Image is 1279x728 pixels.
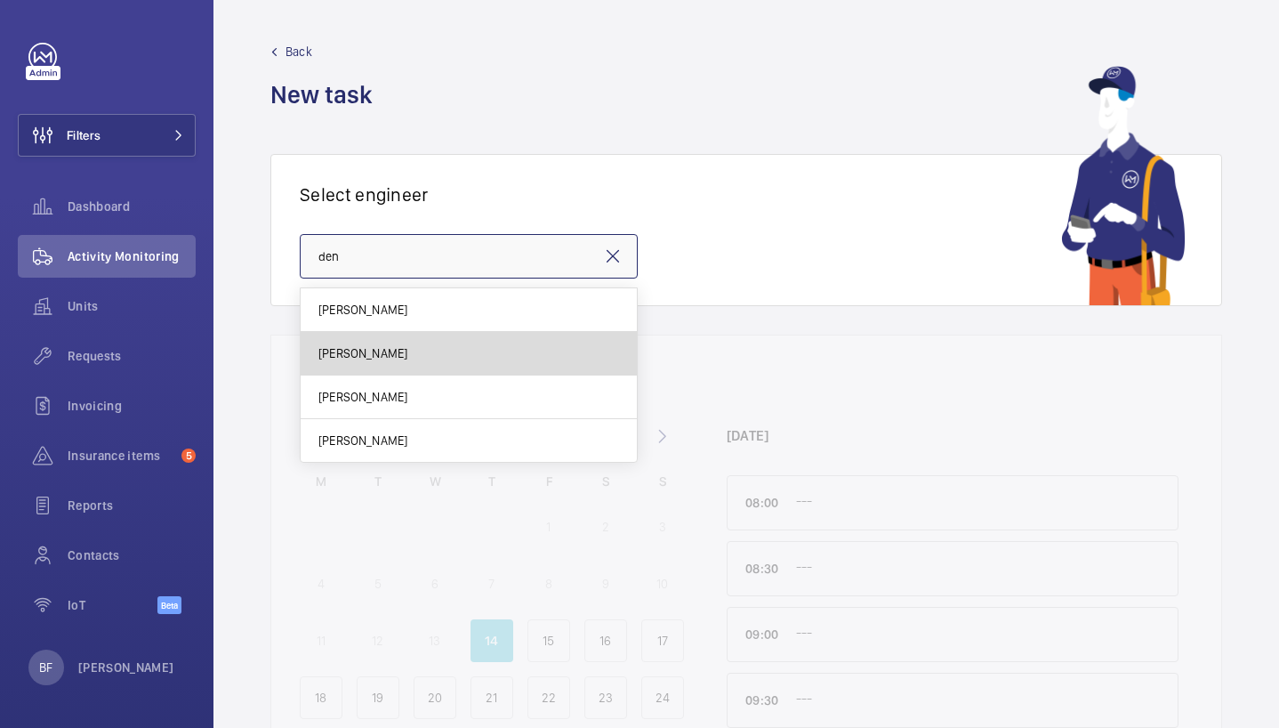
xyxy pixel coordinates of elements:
[1061,66,1186,305] img: mechanic using app
[157,596,181,614] span: Beta
[181,449,196,463] span: 5
[68,347,196,365] span: Requests
[18,114,196,157] button: Filters
[68,247,196,265] span: Activity Monitoring
[300,183,429,206] h1: Select engineer
[300,234,638,279] input: Type the engineer's name
[68,546,196,564] span: Contacts
[318,432,407,449] span: [PERSON_NAME]
[318,344,407,362] span: [PERSON_NAME]
[67,126,101,144] span: Filters
[68,397,196,415] span: Invoicing
[68,596,157,614] span: IoT
[68,497,196,514] span: Reports
[68,447,174,465] span: Insurance items
[270,78,383,111] h1: New task
[68,297,196,315] span: Units
[39,659,52,676] p: BF
[68,198,196,215] span: Dashboard
[286,43,312,61] span: Back
[318,388,407,406] span: [PERSON_NAME]
[78,659,174,676] p: [PERSON_NAME]
[318,301,407,319] span: [PERSON_NAME]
